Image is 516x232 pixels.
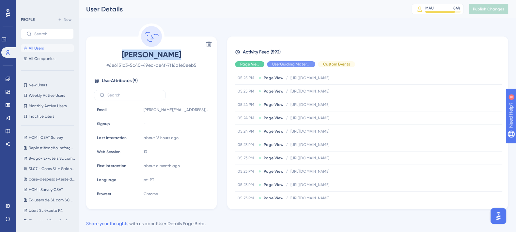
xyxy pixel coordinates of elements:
span: All Companies [29,56,55,61]
span: Page View [264,155,283,161]
span: / [286,155,288,161]
a: Share your thoughts [86,221,128,226]
button: HCM | CSAT Survey [21,134,78,141]
button: Replastificação-reforço-13-ago [21,144,78,152]
span: 8-ago- Ex-users SL com SC habilitado [29,156,75,161]
div: PEOPLE [21,17,35,22]
span: / [286,75,288,80]
span: Page View [264,129,283,134]
div: MAU [425,6,434,11]
span: Signup [97,121,110,126]
span: Monthly Active Users [29,103,67,109]
span: base-despesas-teste de usabilidade [29,177,75,182]
span: First Interaction [97,163,126,168]
span: / [286,169,288,174]
span: Page View [264,196,283,201]
span: pt-PT [144,177,154,182]
button: All Users [21,44,74,52]
span: Inactive Users [29,114,54,119]
span: Need Help? [15,2,41,9]
span: [URL][DOMAIN_NAME] [290,196,329,201]
span: 05.23 PM [238,155,256,161]
span: 05.24 PM [238,129,256,134]
span: Page View [264,115,283,121]
span: Ex-users de SL com SC habilitado [29,197,75,203]
button: Publish Changes [469,4,508,14]
span: Web Session [97,149,120,154]
span: [URL][DOMAIN_NAME] [290,182,329,187]
span: Page View [264,102,283,107]
time: about 16 hours ago [144,136,179,140]
span: UserGuiding Material [272,62,310,67]
span: [Despesas] Base final - Aprovações [29,218,75,224]
button: 31.07 - Coms SL + Saldo Caju [21,165,78,173]
span: 05.23 PM [238,182,256,187]
span: Custom Events [323,62,350,67]
span: 13 [144,149,147,154]
span: 05.23 PM [238,169,256,174]
span: HCM | CSAT Survey [29,135,63,140]
span: New [64,17,71,22]
span: Language [97,177,116,182]
time: about a month ago [144,164,180,168]
span: Page View [240,62,259,67]
span: 05.25 PM [238,89,256,94]
span: 31.07 - Coms SL + Saldo Caju [29,166,75,171]
span: [URL][DOMAIN_NAME] [290,155,329,161]
span: [URL][DOMAIN_NAME] [290,89,329,94]
span: Page View [264,89,283,94]
input: Search [34,32,68,36]
span: All Users [29,46,44,51]
div: 8 [45,3,47,8]
button: [Despesas] Base final - Aprovações [21,217,78,225]
button: Monthly Active Users [21,102,74,110]
span: / [286,115,288,121]
span: Browser [97,191,111,196]
span: Replastificação-reforço-13-ago [29,145,75,151]
span: [URL][DOMAIN_NAME] [290,75,329,80]
span: [PERSON_NAME][EMAIL_ADDRESS][DOMAIN_NAME] [144,107,209,112]
button: New Users [21,81,74,89]
span: Chrome [144,191,158,196]
span: 05.25 PM [238,75,256,80]
span: Page View [264,169,283,174]
span: Page View [264,75,283,80]
button: HCM | Survey CSAT [21,186,78,194]
span: / [286,142,288,147]
span: Publish Changes [473,7,504,12]
span: Email [97,107,107,112]
span: # 6e6151c3-5c40-49ec-ae4f-7f16a1e0eeb5 [94,61,209,69]
span: Page View [264,142,283,147]
iframe: UserGuiding AI Assistant Launcher [489,206,508,226]
div: with us about User Details Page Beta . [86,220,206,227]
span: [URL][DOMAIN_NAME] [290,115,329,121]
span: / [286,196,288,201]
div: 84 % [453,6,461,11]
button: All Companies [21,55,74,63]
button: Users SL exceto P4 [21,207,78,214]
span: - [144,121,146,126]
span: / [286,89,288,94]
div: User Details [86,5,395,14]
button: Ex-users de SL com SC habilitado [21,196,78,204]
span: Last Interaction [97,135,127,140]
span: Page View [264,182,283,187]
span: New Users [29,82,47,88]
input: Search [107,93,160,97]
span: [URL][DOMAIN_NAME] [290,142,329,147]
button: Inactive Users [21,112,74,120]
span: / [286,182,288,187]
span: [PERSON_NAME] [94,50,209,60]
span: Weekly Active Users [29,93,65,98]
button: 8-ago- Ex-users SL com SC habilitado [21,154,78,162]
button: base-despesas-teste de usabilidade [21,175,78,183]
span: Users SL exceto P4 [29,208,63,213]
span: / [286,102,288,107]
button: Weekly Active Users [21,92,74,99]
button: New [55,16,74,23]
span: [URL][DOMAIN_NAME] [290,102,329,107]
span: 05.23 PM [238,142,256,147]
span: / [286,129,288,134]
